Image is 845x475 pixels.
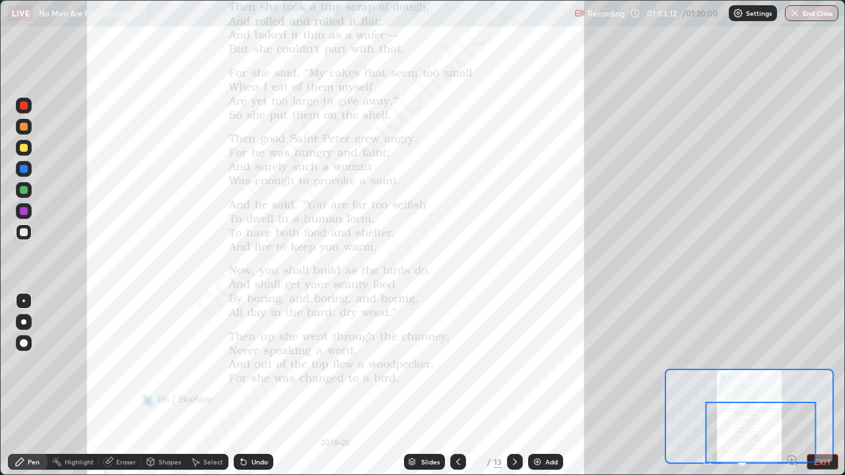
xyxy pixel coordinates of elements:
div: / [487,458,491,466]
div: Shapes [158,459,181,465]
p: Recording [588,9,625,18]
p: Settings [746,10,772,16]
button: End Class [785,5,838,21]
img: recording.375f2c34.svg [574,8,585,18]
img: class-settings-icons [733,8,743,18]
div: Undo [252,459,268,465]
button: EXIT [807,454,838,470]
div: Highlight [65,459,94,465]
div: 10 [471,458,485,466]
div: Slides [421,459,440,465]
p: LIVE [12,8,30,18]
div: Add [545,459,558,465]
div: Pen [28,459,40,465]
div: 13 [494,456,502,468]
img: end-class-cross [790,8,800,18]
p: No Men Are Foreign (poem) 1 [39,8,146,18]
div: Select [203,459,223,465]
div: Eraser [116,459,136,465]
img: add-slide-button [532,457,543,467]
